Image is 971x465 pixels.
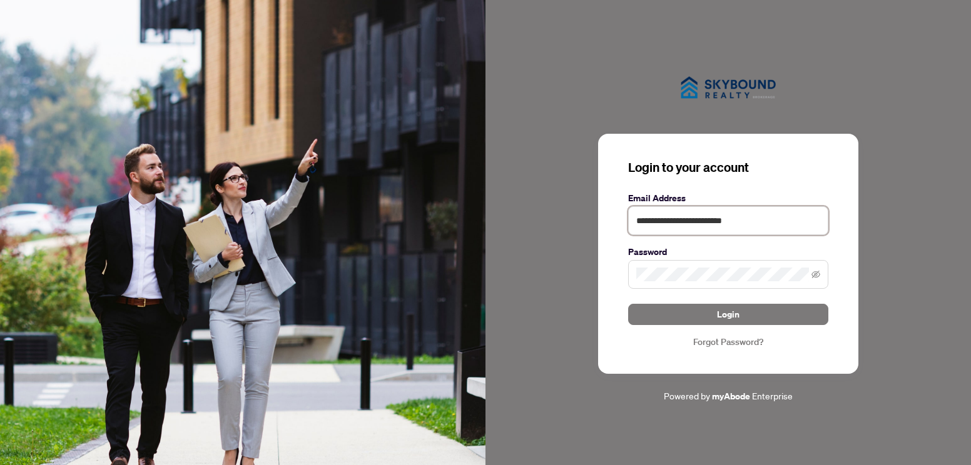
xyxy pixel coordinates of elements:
span: Login [717,304,740,324]
a: Forgot Password? [628,335,828,349]
span: Enterprise [752,390,793,401]
a: myAbode [712,389,750,403]
h3: Login to your account [628,159,828,176]
img: ma-logo [666,62,791,114]
span: eye-invisible [811,270,820,279]
span: Powered by [664,390,710,401]
button: Login [628,304,828,325]
label: Email Address [628,191,828,205]
label: Password [628,245,828,259]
